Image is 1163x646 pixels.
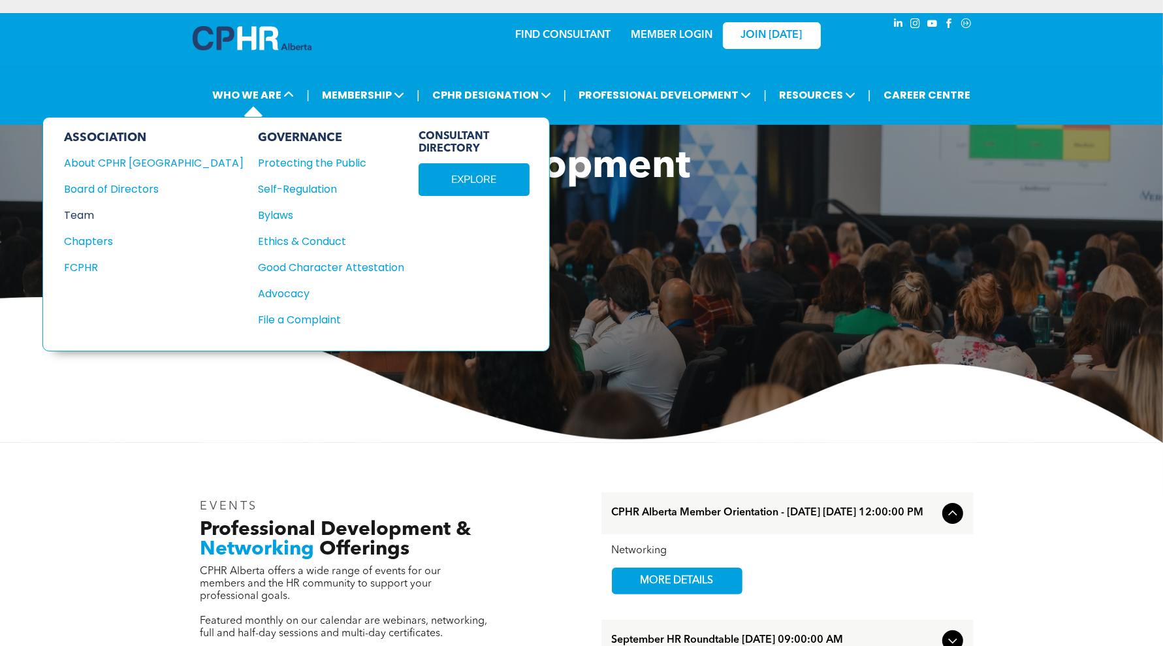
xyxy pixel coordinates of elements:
[631,30,712,40] a: MEMBER LOGIN
[258,259,404,276] a: Good Character Attestation
[200,520,471,540] span: Professional Development &
[612,568,742,594] a: MORE DETAILS
[258,207,390,223] div: Bylaws
[258,312,404,328] a: File a Complaint
[612,545,963,557] div: Networking
[908,16,923,34] a: instagram
[200,540,315,559] span: Networking
[64,155,226,171] div: About CPHR [GEOGRAPHIC_DATA]
[741,29,803,42] span: JOIN [DATE]
[64,131,244,145] div: ASSOCIATION
[306,82,310,108] li: |
[64,233,244,250] a: Chapters
[64,155,244,171] a: About CPHR [GEOGRAPHIC_DATA]
[575,83,755,107] span: PROFESSIONAL DEVELOPMENT
[925,16,940,34] a: youtube
[516,30,611,40] a: FIND CONSULTANT
[64,207,244,223] a: Team
[258,181,390,197] div: Self-Regulation
[891,16,906,34] a: linkedin
[64,259,226,276] div: FCPHR
[64,233,226,250] div: Chapters
[200,616,488,639] span: Featured monthly on our calendar are webinars, networking, full and half-day sessions and multi-d...
[318,83,408,107] span: MEMBERSHIP
[258,285,404,302] a: Advocacy
[880,83,974,107] a: CAREER CENTRE
[258,233,404,250] a: Ethics & Conduct
[428,83,555,107] span: CPHR DESIGNATION
[193,26,311,50] img: A blue and white logo for cp alberta
[258,233,390,250] div: Ethics & Conduct
[626,568,729,594] span: MORE DETAILS
[200,500,259,512] span: EVENTS
[564,82,567,108] li: |
[723,22,821,49] a: JOIN [DATE]
[208,83,298,107] span: WHO WE ARE
[258,207,404,223] a: Bylaws
[258,285,390,302] div: Advocacy
[417,82,420,108] li: |
[258,155,404,171] a: Protecting the Public
[64,259,244,276] a: FCPHR
[64,181,226,197] div: Board of Directors
[258,155,390,171] div: Protecting the Public
[200,566,441,602] span: CPHR Alberta offers a wide range of events for our members and the HR community to support your p...
[868,82,871,108] li: |
[320,540,410,559] span: Offerings
[258,259,390,276] div: Good Character Attestation
[419,131,530,155] span: CONSULTANT DIRECTORY
[942,16,957,34] a: facebook
[64,207,226,223] div: Team
[258,131,404,145] div: GOVERNANCE
[775,83,859,107] span: RESOURCES
[64,181,244,197] a: Board of Directors
[258,181,404,197] a: Self-Regulation
[612,507,937,519] span: CPHR Alberta Member Orientation - [DATE] [DATE] 12:00:00 PM
[763,82,767,108] li: |
[419,163,530,196] a: EXPLORE
[959,16,974,34] a: Social network
[258,312,390,328] div: File a Complaint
